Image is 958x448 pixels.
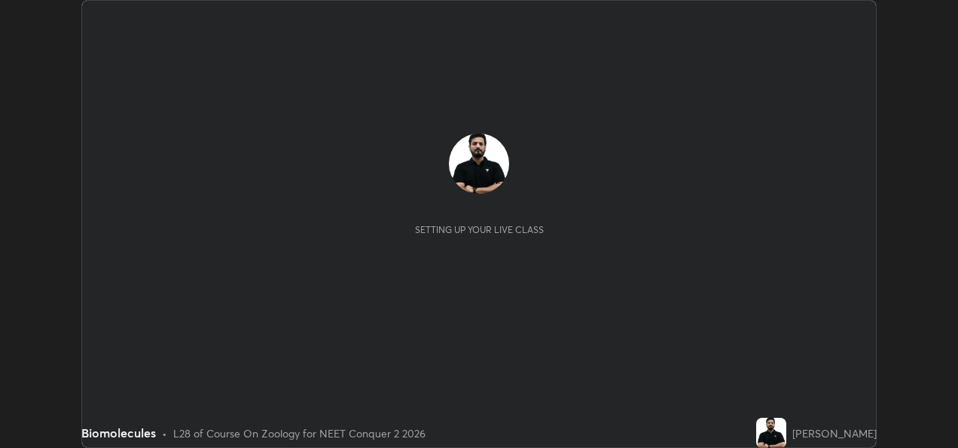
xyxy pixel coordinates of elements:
img: 54f690991e824e6993d50b0d6a1f1dc5.jpg [756,418,786,448]
div: Setting up your live class [415,224,544,235]
div: • [162,425,167,441]
div: [PERSON_NAME] [792,425,877,441]
div: L28 of Course On Zoology for NEET Conquer 2 2026 [173,425,426,441]
img: 54f690991e824e6993d50b0d6a1f1dc5.jpg [449,133,509,194]
div: Biomolecules [81,424,156,442]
